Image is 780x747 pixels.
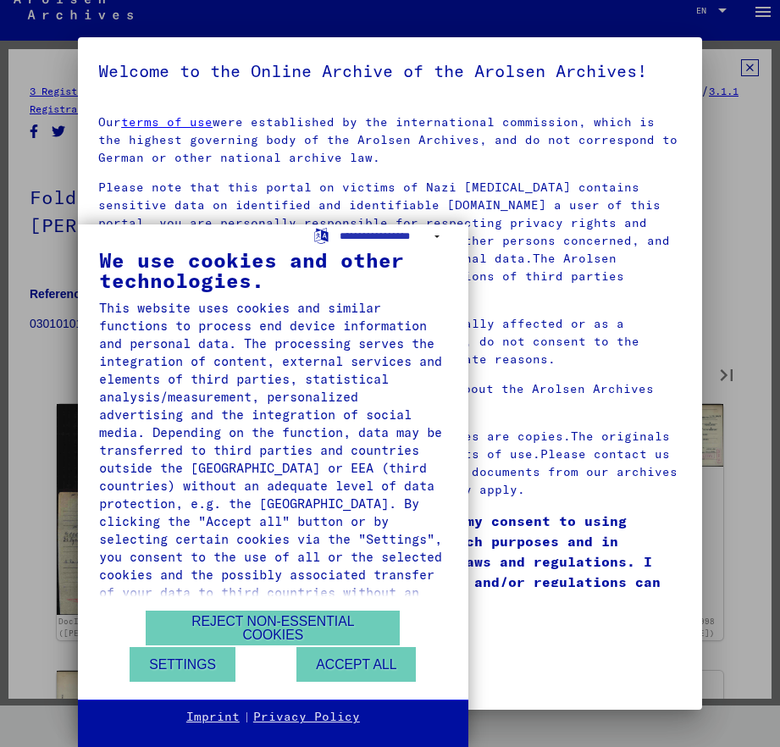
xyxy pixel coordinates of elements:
[130,647,235,682] button: Settings
[253,709,360,726] a: Privacy Policy
[99,250,447,290] div: We use cookies and other technologies.
[99,299,447,619] div: This website uses cookies and similar functions to process end device information and personal da...
[186,709,240,726] a: Imprint
[146,611,400,645] button: Reject non-essential cookies
[296,647,416,682] button: Accept all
